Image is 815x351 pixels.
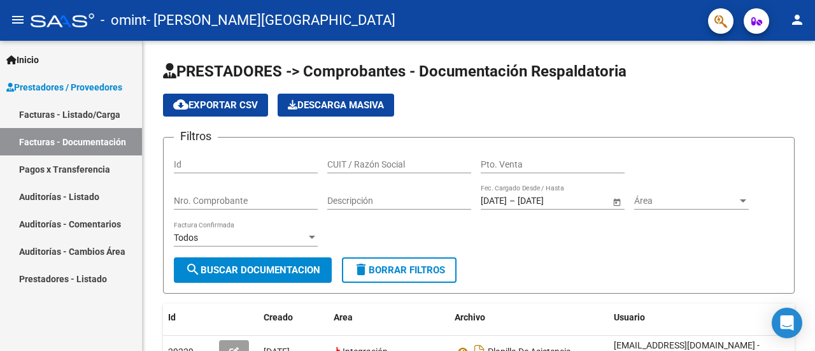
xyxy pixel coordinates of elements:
mat-icon: cloud_download [173,97,188,112]
span: – [509,196,515,206]
button: Open calendar [610,195,623,208]
app-download-masive: Descarga masiva de comprobantes (adjuntos) [278,94,394,117]
span: Exportar CSV [173,99,258,111]
mat-icon: menu [10,12,25,27]
mat-icon: person [790,12,805,27]
span: - [PERSON_NAME][GEOGRAPHIC_DATA] [146,6,395,34]
span: Área [634,196,737,206]
span: Id [168,312,176,322]
div: Open Intercom Messenger [772,308,802,338]
datatable-header-cell: Area [329,304,450,331]
span: Creado [264,312,293,322]
datatable-header-cell: Creado [259,304,329,331]
span: Borrar Filtros [353,264,445,276]
span: Archivo [455,312,485,322]
input: Fecha fin [518,196,580,206]
button: Exportar CSV [163,94,268,117]
button: Descarga Masiva [278,94,394,117]
mat-icon: delete [353,262,369,277]
span: Buscar Documentacion [185,264,320,276]
span: Descarga Masiva [288,99,384,111]
h3: Filtros [174,127,218,145]
button: Borrar Filtros [342,257,457,283]
span: Usuario [614,312,645,322]
span: PRESTADORES -> Comprobantes - Documentación Respaldatoria [163,62,627,80]
span: Inicio [6,53,39,67]
datatable-header-cell: Id [163,304,214,331]
datatable-header-cell: Archivo [450,304,609,331]
span: Area [334,312,353,322]
span: - omint [101,6,146,34]
span: Todos [174,233,198,243]
input: Fecha inicio [481,196,507,206]
button: Buscar Documentacion [174,257,332,283]
mat-icon: search [185,262,201,277]
datatable-header-cell: Usuario [609,304,800,331]
span: Prestadores / Proveedores [6,80,122,94]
